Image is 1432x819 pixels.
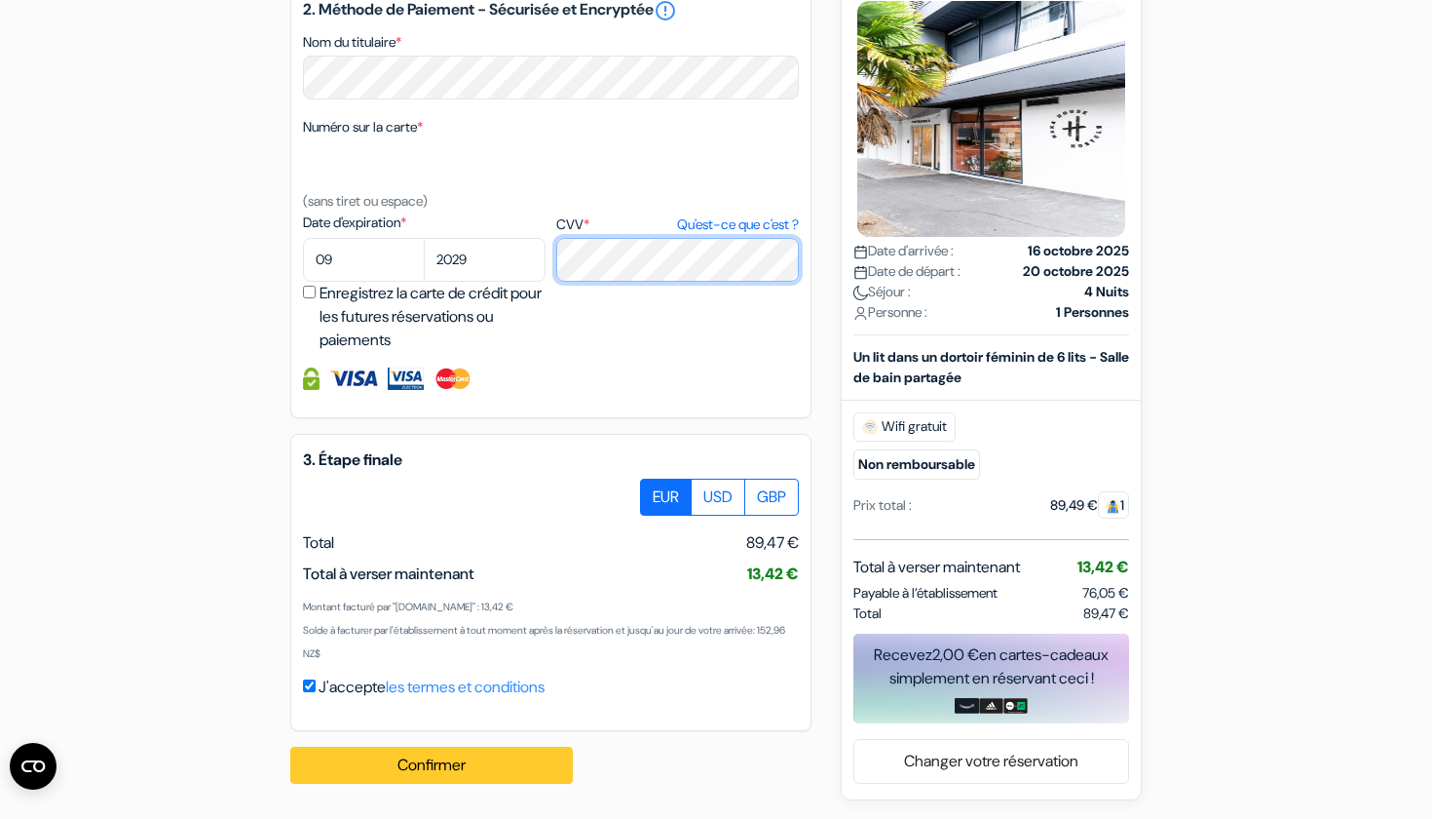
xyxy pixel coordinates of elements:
span: 13,42 € [747,564,799,584]
span: Séjour : [853,281,911,301]
img: calendar.svg [853,244,868,258]
label: Enregistrez la carte de crédit pour les futures réservations ou paiements [320,282,551,352]
img: user_icon.svg [853,305,868,320]
button: Ouvrir le widget CMP [10,743,57,790]
strong: 4 Nuits [1084,281,1129,301]
h5: 3. Étape finale [303,450,799,469]
label: Nom du titulaire [303,32,401,53]
a: Changer votre réservation [854,742,1128,779]
span: Date de départ : [853,260,961,281]
small: (sans tiret ou espace) [303,192,428,210]
span: Total à verser maintenant [853,555,1020,578]
small: Montant facturé par "[DOMAIN_NAME]" : 13,42 € [303,601,513,613]
div: Prix total : [853,494,912,515]
label: USD [691,479,745,516]
label: Date d'expiration [303,213,546,233]
span: 13,42 € [1077,556,1129,576]
strong: 20 octobre 2025 [1023,260,1129,281]
label: GBP [744,479,799,516]
a: les termes et conditions [386,677,545,697]
small: Non remboursable [853,448,980,479]
span: Total [303,532,334,553]
span: Total à verser maintenant [303,564,474,584]
img: moon.svg [853,285,868,299]
b: Un lit dans un dortoir féminin de 6 lits - Salle de bain partagée [853,347,1129,385]
strong: 16 octobre 2025 [1028,240,1129,260]
span: Total [853,603,882,623]
span: 2,00 € [932,643,979,664]
label: Numéro sur la carte [303,117,423,137]
img: Visa [329,368,378,390]
img: guest.svg [1106,498,1120,513]
img: Master Card [433,368,473,390]
label: EUR [640,479,692,516]
label: CVV [556,214,799,235]
img: free_wifi.svg [862,418,878,434]
img: Information de carte de crédit entièrement encryptée et sécurisée [303,368,320,390]
div: Basic radio toggle button group [641,479,799,516]
img: calendar.svg [853,264,868,279]
small: Solde à facturer par l'établissement à tout moment après la réservation et jusqu'au jour de votre... [303,624,785,660]
a: Qu'est-ce que c'est ? [677,214,799,235]
label: J'accepte [319,676,545,699]
img: adidas-card.png [979,697,1003,713]
span: 89,47 € [746,531,799,555]
strong: 1 Personnes [1056,301,1129,322]
span: Payable à l’établissement [853,582,998,603]
div: Recevez en cartes-cadeaux simplement en réservant ceci ! [853,643,1129,689]
img: uber-uber-eats-card.png [1003,697,1028,713]
span: 76,05 € [1082,583,1129,601]
span: Personne : [853,301,927,322]
span: Date d'arrivée : [853,240,954,260]
span: Wifi gratuit [853,411,956,441]
div: 89,49 € [1050,494,1129,515]
button: Confirmer [290,747,573,784]
span: 1 [1098,490,1129,518]
img: amazon-card-no-text.png [955,697,979,713]
span: 89,47 € [1083,603,1129,623]
img: Visa Electron [388,368,423,390]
